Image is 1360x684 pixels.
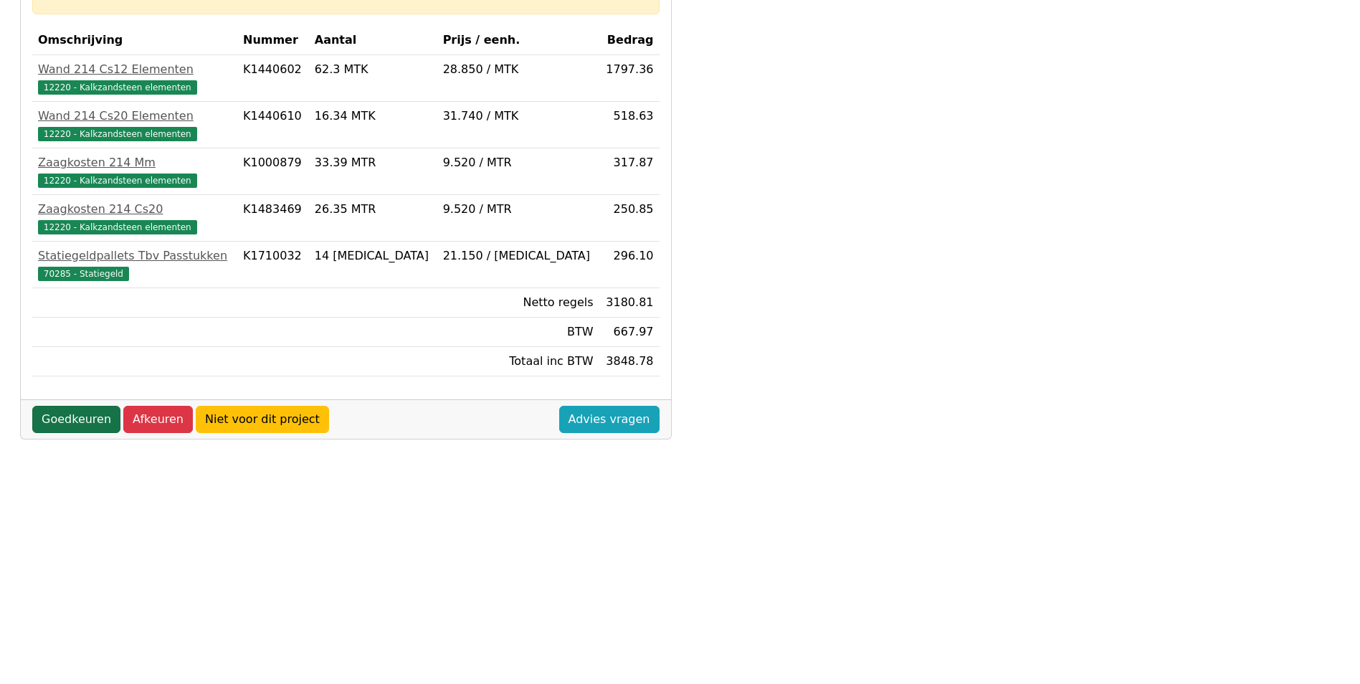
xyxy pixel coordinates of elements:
td: 3848.78 [599,347,660,376]
td: K1440602 [237,55,309,102]
div: Zaagkosten 214 Mm [38,154,232,171]
a: Zaagkosten 214 Cs2012220 - Kalkzandsteen elementen [38,201,232,235]
td: K1000879 [237,148,309,195]
td: K1710032 [237,242,309,288]
td: Totaal inc BTW [437,347,599,376]
div: 21.150 / [MEDICAL_DATA] [443,247,594,265]
td: 1797.36 [599,55,660,102]
td: 250.85 [599,195,660,242]
td: Netto regels [437,288,599,318]
div: Wand 214 Cs12 Elementen [38,61,232,78]
div: Wand 214 Cs20 Elementen [38,108,232,125]
span: 12220 - Kalkzandsteen elementen [38,220,197,234]
td: K1483469 [237,195,309,242]
a: Goedkeuren [32,406,120,433]
span: 12220 - Kalkzandsteen elementen [38,80,197,95]
td: K1440610 [237,102,309,148]
td: 3180.81 [599,288,660,318]
a: Statiegeldpallets Tbv Passtukken70285 - Statiegeld [38,247,232,282]
div: 33.39 MTR [315,154,432,171]
span: 70285 - Statiegeld [38,267,129,281]
th: Omschrijving [32,26,237,55]
a: Advies vragen [559,406,660,433]
td: 518.63 [599,102,660,148]
span: 12220 - Kalkzandsteen elementen [38,174,197,188]
th: Prijs / eenh. [437,26,599,55]
td: BTW [437,318,599,347]
a: Zaagkosten 214 Mm12220 - Kalkzandsteen elementen [38,154,232,189]
div: 26.35 MTR [315,201,432,218]
div: 31.740 / MTK [443,108,594,125]
th: Aantal [309,26,437,55]
span: 12220 - Kalkzandsteen elementen [38,127,197,141]
div: 16.34 MTK [315,108,432,125]
div: 9.520 / MTR [443,154,594,171]
div: 28.850 / MTK [443,61,594,78]
td: 317.87 [599,148,660,195]
a: Niet voor dit project [196,406,329,433]
div: Zaagkosten 214 Cs20 [38,201,232,218]
div: Statiegeldpallets Tbv Passtukken [38,247,232,265]
td: 296.10 [599,242,660,288]
th: Bedrag [599,26,660,55]
div: 14 [MEDICAL_DATA] [315,247,432,265]
th: Nummer [237,26,309,55]
td: 667.97 [599,318,660,347]
div: 9.520 / MTR [443,201,594,218]
a: Wand 214 Cs12 Elementen12220 - Kalkzandsteen elementen [38,61,232,95]
a: Wand 214 Cs20 Elementen12220 - Kalkzandsteen elementen [38,108,232,142]
a: Afkeuren [123,406,193,433]
div: 62.3 MTK [315,61,432,78]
